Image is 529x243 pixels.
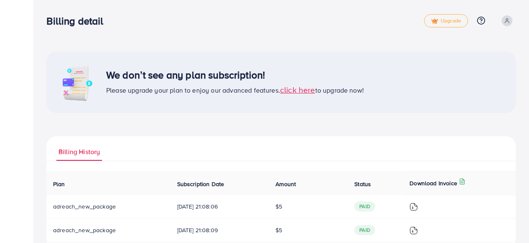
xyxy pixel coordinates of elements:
h3: We don’t see any plan subscription! [106,69,364,81]
span: Upgrade [431,18,461,24]
img: ic-download-invoice.1f3c1b55.svg [410,226,418,235]
span: $5 [275,202,282,211]
span: Subscription Date [177,180,224,188]
span: paid [354,201,375,211]
span: Amount [275,180,296,188]
a: tickUpgrade [424,14,468,27]
span: [DATE] 21:08:06 [177,202,263,211]
p: Download Invoice [410,178,457,188]
span: Status [354,180,371,188]
img: tick [431,18,438,24]
img: image [56,61,98,103]
h3: Billing detail [46,15,110,27]
span: Billing History [59,147,100,157]
span: click here [280,84,315,95]
span: paid [354,225,375,235]
img: ic-download-invoice.1f3c1b55.svg [410,203,418,211]
span: adreach_new_package [53,202,116,211]
span: $5 [275,226,282,234]
span: adreach_new_package [53,226,116,234]
span: Please upgrade your plan to enjoy our advanced features. to upgrade now! [106,86,364,95]
span: [DATE] 21:08:09 [177,226,263,234]
span: Plan [53,180,65,188]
